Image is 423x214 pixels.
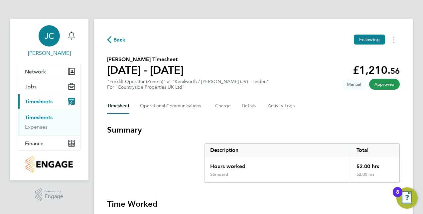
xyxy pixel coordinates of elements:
[268,98,296,114] button: Activity Logs
[107,79,269,90] div: "Forklift Operator (Zone 5)" at "Kenilworth / [PERSON_NAME] (JV) - Linden"
[25,98,53,105] span: Timesheets
[396,192,399,201] div: 8
[354,35,385,45] button: Following
[107,63,184,77] h1: [DATE] - [DATE]
[396,187,418,209] button: Open Resource Center, 8 new notifications
[25,68,46,75] span: Network
[10,19,88,180] nav: Main navigation
[342,79,366,90] span: This timesheet was manually created.
[107,84,269,90] div: For "Countryside Properties UK Ltd"
[18,49,80,57] span: Jayne Cadman
[353,64,400,76] app-decimal: £1,210.
[113,36,126,44] span: Back
[45,194,63,199] span: Engage
[107,199,400,209] h3: Time Worked
[25,140,44,147] span: Finance
[205,144,351,157] div: Description
[107,98,129,114] button: Timesheet
[18,156,80,172] a: Go to home page
[369,79,400,90] span: This timesheet has been approved.
[18,25,80,57] a: JC[PERSON_NAME]
[45,188,63,194] span: Powered by
[140,98,205,114] button: Operational Communications
[210,172,228,177] div: Standard
[205,143,400,183] div: Summary
[351,144,399,157] div: Total
[351,172,399,182] div: 52.00 hrs
[107,125,400,135] h3: Summary
[351,157,399,172] div: 52.00 hrs
[26,156,72,172] img: countryside-properties-logo-retina.png
[359,37,380,43] span: Following
[205,157,351,172] div: Hours worked
[215,98,231,114] button: Charge
[25,124,48,130] a: Expenses
[18,64,80,79] button: Network
[18,79,80,94] button: Jobs
[25,83,37,90] span: Jobs
[18,94,80,109] button: Timesheets
[25,114,53,121] a: Timesheets
[107,55,184,63] h2: [PERSON_NAME] Timesheet
[390,66,400,76] span: 56
[388,35,400,45] button: Timesheets Menu
[18,109,80,136] div: Timesheets
[45,32,54,40] span: JC
[242,98,257,114] button: Details
[18,136,80,151] button: Finance
[107,36,126,44] button: Back
[35,188,64,201] a: Powered byEngage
